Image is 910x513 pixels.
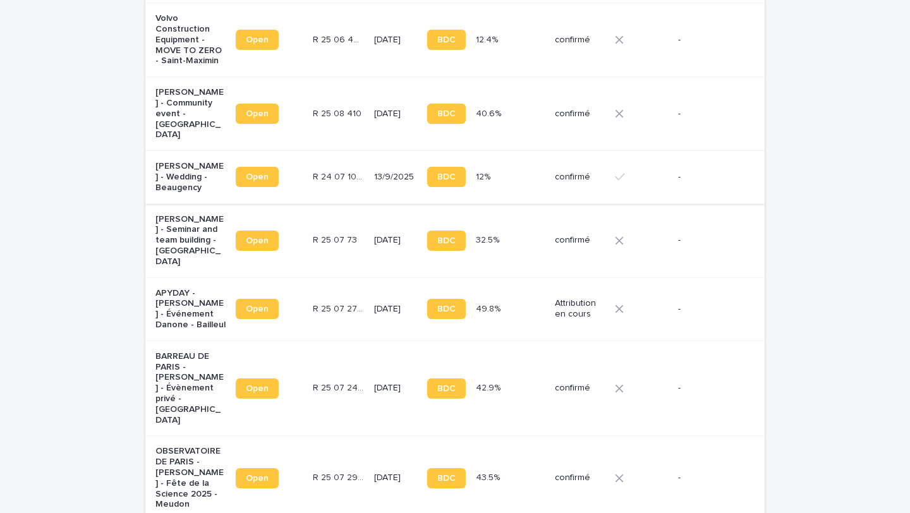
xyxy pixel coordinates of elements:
[555,298,605,320] p: Attribution en cours
[236,378,279,399] a: Open
[437,474,456,483] span: BDC
[246,236,269,245] span: Open
[374,383,417,394] p: [DATE]
[246,384,269,393] span: Open
[555,473,605,483] p: confirmé
[313,470,366,483] p: R 25 07 2988
[427,378,466,399] a: BDC
[555,109,605,119] p: confirmé
[313,380,366,394] p: R 25 07 2480
[476,470,502,483] p: 43.5%
[427,468,466,488] a: BDC
[555,383,605,394] p: confirmé
[476,380,503,394] p: 42.9%
[236,231,279,251] a: Open
[155,87,226,140] p: [PERSON_NAME] - Community event - [GEOGRAPHIC_DATA]
[145,77,765,151] tr: [PERSON_NAME] - Community event - [GEOGRAPHIC_DATA]OpenR 25 08 410R 25 08 410 [DATE]BDC40.6%40.6%...
[155,351,226,426] p: BARREAU DE PARIS - [PERSON_NAME] - Évènement privé - [GEOGRAPHIC_DATA]
[313,106,364,119] p: R 25 08 410
[155,446,226,510] p: OBSERVATOIRE DE PARIS - [PERSON_NAME] - Fête de la Science 2025 - Meudon
[236,468,279,488] a: Open
[145,277,765,341] tr: APYDAY - [PERSON_NAME] - Événement Danone - BailleulOpenR 25 07 2704R 25 07 2704 [DATE]BDC49.8%49...
[678,35,744,45] p: -
[678,383,744,394] p: -
[246,305,269,313] span: Open
[313,169,366,183] p: R 24 07 1026
[155,288,226,330] p: APYDAY - [PERSON_NAME] - Événement Danone - Bailleul
[313,301,366,315] p: R 25 07 2704
[555,172,605,183] p: confirmé
[236,299,279,319] a: Open
[678,473,744,483] p: -
[145,341,765,436] tr: BARREAU DE PARIS - [PERSON_NAME] - Évènement privé - [GEOGRAPHIC_DATA]OpenR 25 07 2480R 25 07 248...
[427,30,466,50] a: BDC
[374,304,417,315] p: [DATE]
[427,231,466,251] a: BDC
[374,109,417,119] p: [DATE]
[246,172,269,181] span: Open
[476,169,493,183] p: 12%
[437,109,456,118] span: BDC
[678,109,744,119] p: -
[145,3,765,77] tr: Volvo Construction Equipment - MOVE TO ZERO - Saint-MaximinOpenR 25 06 4267R 25 06 4267 [DATE]BDC...
[155,13,226,66] p: Volvo Construction Equipment - MOVE TO ZERO - Saint-Maximin
[374,235,417,246] p: [DATE]
[246,474,269,483] span: Open
[236,30,279,50] a: Open
[246,109,269,118] span: Open
[155,214,226,267] p: [PERSON_NAME] - Seminar and team building - [GEOGRAPHIC_DATA]
[236,104,279,124] a: Open
[437,172,456,181] span: BDC
[437,305,456,313] span: BDC
[374,473,417,483] p: [DATE]
[476,232,502,246] p: 32.5%
[476,301,503,315] p: 49.8%
[374,172,417,183] p: 13/9/2025
[678,304,744,315] p: -
[427,167,466,187] a: BDC
[437,236,456,245] span: BDC
[313,232,360,246] p: R 25 07 73
[313,32,366,45] p: R 25 06 4267
[678,235,744,246] p: -
[476,106,504,119] p: 40.6%
[555,35,605,45] p: confirmé
[476,32,500,45] p: 12.4%
[145,151,765,203] tr: [PERSON_NAME] - Wedding - BeaugencyOpenR 24 07 1026R 24 07 1026 13/9/2025BDC12%12% confirmé-
[427,299,466,319] a: BDC
[374,35,417,45] p: [DATE]
[155,161,226,193] p: [PERSON_NAME] - Wedding - Beaugency
[437,384,456,393] span: BDC
[145,203,765,277] tr: [PERSON_NAME] - Seminar and team building - [GEOGRAPHIC_DATA]OpenR 25 07 73R 25 07 73 [DATE]BDC32...
[437,35,456,44] span: BDC
[427,104,466,124] a: BDC
[678,172,744,183] p: -
[246,35,269,44] span: Open
[555,235,605,246] p: confirmé
[236,167,279,187] a: Open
